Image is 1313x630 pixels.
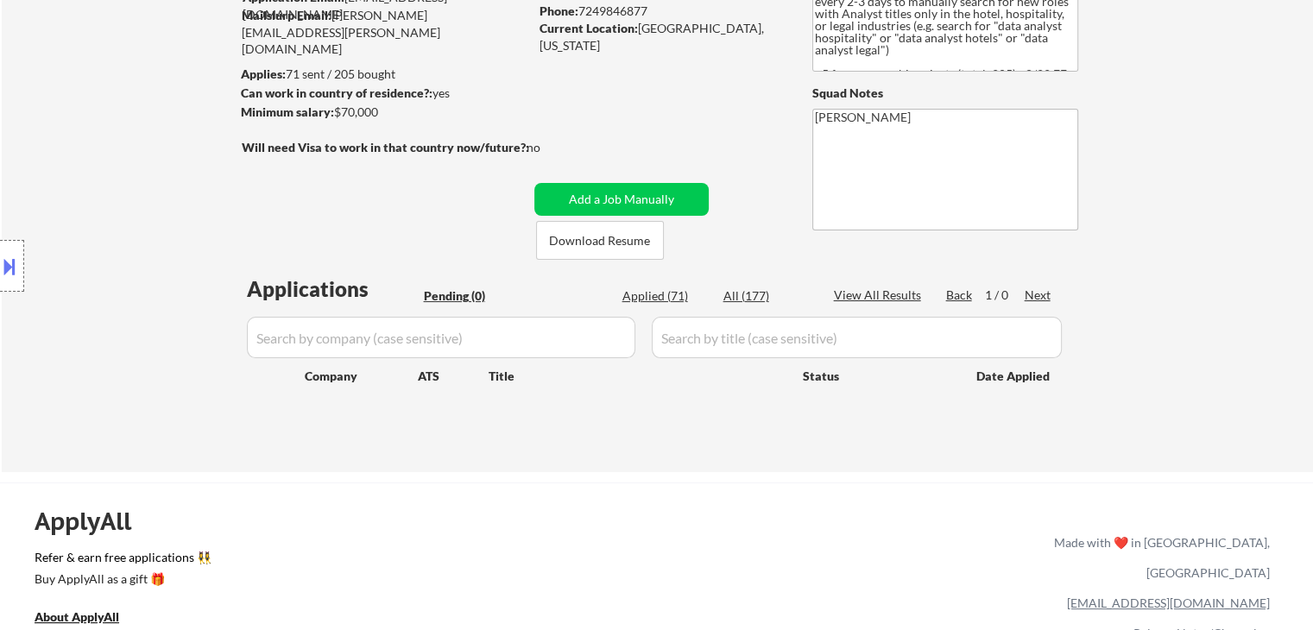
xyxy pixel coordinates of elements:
[489,368,786,385] div: Title
[35,609,119,624] u: About ApplyAll
[723,287,810,305] div: All (177)
[242,8,331,22] strong: Mailslurp Email:
[241,104,528,121] div: $70,000
[35,570,207,591] a: Buy ApplyAll as a gift 🎁
[536,221,664,260] button: Download Resume
[418,368,489,385] div: ATS
[976,368,1052,385] div: Date Applied
[540,3,578,18] strong: Phone:
[242,7,528,58] div: [PERSON_NAME][EMAIL_ADDRESS][PERSON_NAME][DOMAIN_NAME]
[652,317,1062,358] input: Search by title (case sensitive)
[1025,287,1052,304] div: Next
[834,287,926,304] div: View All Results
[1047,527,1270,588] div: Made with ❤️ in [GEOGRAPHIC_DATA], [GEOGRAPHIC_DATA]
[424,287,510,305] div: Pending (0)
[35,608,143,629] a: About ApplyAll
[985,287,1025,304] div: 1 / 0
[242,140,529,154] strong: Will need Visa to work in that country now/future?:
[527,139,576,156] div: no
[241,66,286,81] strong: Applies:
[812,85,1078,102] div: Squad Notes
[540,20,784,54] div: [GEOGRAPHIC_DATA], [US_STATE]
[803,360,951,391] div: Status
[241,66,528,83] div: 71 sent / 205 bought
[241,104,334,119] strong: Minimum salary:
[35,507,151,536] div: ApplyAll
[946,287,974,304] div: Back
[540,3,784,20] div: 7249846877
[241,85,523,102] div: yes
[305,368,418,385] div: Company
[540,21,638,35] strong: Current Location:
[35,573,207,585] div: Buy ApplyAll as a gift 🎁
[622,287,709,305] div: Applied (71)
[241,85,432,100] strong: Can work in country of residence?:
[247,279,418,299] div: Applications
[35,551,693,570] a: Refer & earn free applications 👯‍♀️
[1067,595,1270,610] a: [EMAIL_ADDRESS][DOMAIN_NAME]
[534,183,709,216] button: Add a Job Manually
[247,317,635,358] input: Search by company (case sensitive)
